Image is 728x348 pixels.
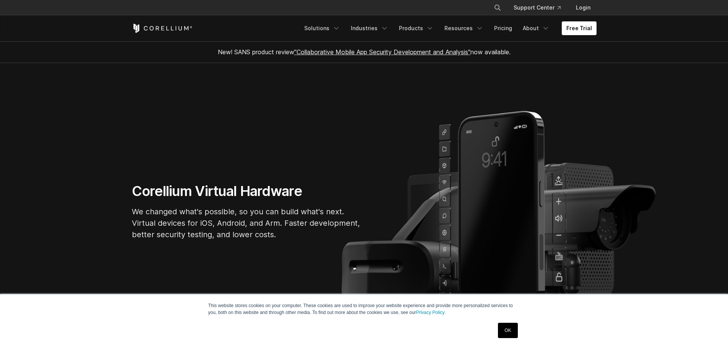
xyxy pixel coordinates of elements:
p: This website stores cookies on your computer. These cookies are used to improve your website expe... [208,302,520,316]
a: Pricing [490,21,517,35]
a: Free Trial [562,21,597,35]
div: Navigation Menu [300,21,597,35]
a: Privacy Policy. [416,310,446,315]
h1: Corellium Virtual Hardware [132,183,361,200]
a: Solutions [300,21,345,35]
a: Industries [346,21,393,35]
button: Search [491,1,504,15]
a: "Collaborative Mobile App Security Development and Analysis" [294,48,470,56]
a: Login [570,1,597,15]
div: Navigation Menu [485,1,597,15]
a: Resources [440,21,488,35]
a: Support Center [507,1,567,15]
a: Products [394,21,438,35]
a: OK [498,323,517,338]
a: About [518,21,554,35]
span: New! SANS product review now available. [218,48,511,56]
p: We changed what's possible, so you can build what's next. Virtual devices for iOS, Android, and A... [132,206,361,240]
a: Corellium Home [132,24,193,33]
